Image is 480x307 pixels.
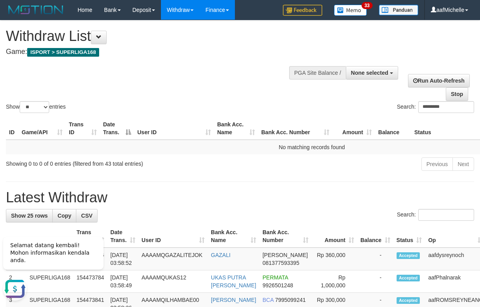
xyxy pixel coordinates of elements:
[6,190,474,205] h1: Latest Withdraw
[362,2,372,9] span: 33
[259,225,312,248] th: Bank Acc. Number: activate to sort column ascending
[3,47,27,71] button: Open LiveChat chat widget
[6,28,312,44] h1: Withdraw List
[138,225,208,248] th: User ID: activate to sort column ascending
[289,66,346,80] div: PGA Site Balance /
[107,225,138,248] th: Date Trans.: activate to sort column ascending
[312,270,357,293] td: Rp 1,000,000
[26,225,74,248] th: Game/API: activate to sort column ascending
[262,282,293,289] span: Copy 9926501248 to clipboard
[397,101,474,113] label: Search:
[346,66,398,80] button: None selected
[100,117,134,140] th: Date Trans.: activate to sort column descending
[6,117,18,140] th: ID
[52,209,76,222] a: Copy
[6,48,312,56] h4: Game:
[375,117,411,140] th: Balance
[418,101,474,113] input: Search:
[397,275,420,281] span: Accepted
[6,101,66,113] label: Show entries
[74,225,107,248] th: Trans ID: activate to sort column ascending
[208,225,259,248] th: Bank Acc. Name: activate to sort column ascending
[6,157,194,168] div: Showing 0 to 0 of 0 entries (filtered from 43 total entries)
[211,274,256,289] a: UKAS PUTRA [PERSON_NAME]
[275,297,306,303] span: Copy 7995099241 to clipboard
[107,270,138,293] td: [DATE] 03:58:49
[408,74,470,87] a: Run Auto-Refresh
[357,270,393,293] td: -
[18,117,66,140] th: Game/API: activate to sort column ascending
[81,213,92,219] span: CSV
[57,213,71,219] span: Copy
[134,117,214,140] th: User ID: activate to sort column ascending
[262,297,273,303] span: BCA
[332,117,375,140] th: Amount: activate to sort column ascending
[334,5,367,16] img: Button%20Memo.svg
[357,248,393,270] td: -
[258,117,332,140] th: Bank Acc. Number: activate to sort column ascending
[10,12,89,33] span: Selamat datang kembali! Mohon informasikan kendala anda.
[446,87,468,101] a: Stop
[262,252,308,258] span: [PERSON_NAME]
[351,70,388,76] span: None selected
[421,157,453,171] a: Previous
[6,209,53,222] a: Show 25 rows
[262,274,288,281] span: PERMATA
[76,209,98,222] a: CSV
[20,101,49,113] select: Showentries
[107,248,138,270] td: [DATE] 03:58:52
[397,209,474,221] label: Search:
[138,248,208,270] td: AAAAMQGAZALITEJOK
[312,225,357,248] th: Amount: activate to sort column ascending
[6,225,26,248] th: ID: activate to sort column descending
[27,48,99,57] span: ISPORT > SUPERLIGA168
[262,260,299,266] span: Copy 081377593395 to clipboard
[283,5,322,16] img: Feedback.jpg
[211,252,231,258] a: GAZALI
[214,117,258,140] th: Bank Acc. Name: activate to sort column ascending
[66,117,100,140] th: Trans ID: activate to sort column ascending
[211,297,256,303] a: [PERSON_NAME]
[357,225,393,248] th: Balance: activate to sort column ascending
[379,5,418,15] img: panduan.png
[138,270,208,293] td: AAAAMQUKAS12
[418,209,474,221] input: Search:
[393,225,425,248] th: Status: activate to sort column ascending
[452,157,474,171] a: Next
[6,4,66,16] img: MOTION_logo.png
[397,297,420,304] span: Accepted
[11,213,48,219] span: Show 25 rows
[312,248,357,270] td: Rp 360,000
[397,252,420,259] span: Accepted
